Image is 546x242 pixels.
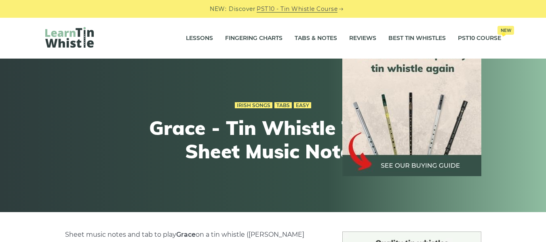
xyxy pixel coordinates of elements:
[45,27,94,48] img: LearnTinWhistle.com
[176,231,196,238] strong: Grace
[349,28,376,48] a: Reviews
[342,37,481,176] img: tin whistle buying guide
[225,28,282,48] a: Fingering Charts
[498,26,514,35] span: New
[235,102,272,109] a: Irish Songs
[388,28,446,48] a: Best Tin Whistles
[186,28,213,48] a: Lessons
[124,116,422,163] h1: Grace - Tin Whistle Tab & Sheet Music Notes
[458,28,501,48] a: PST10 CourseNew
[295,28,337,48] a: Tabs & Notes
[274,102,292,109] a: Tabs
[294,102,311,109] a: Easy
